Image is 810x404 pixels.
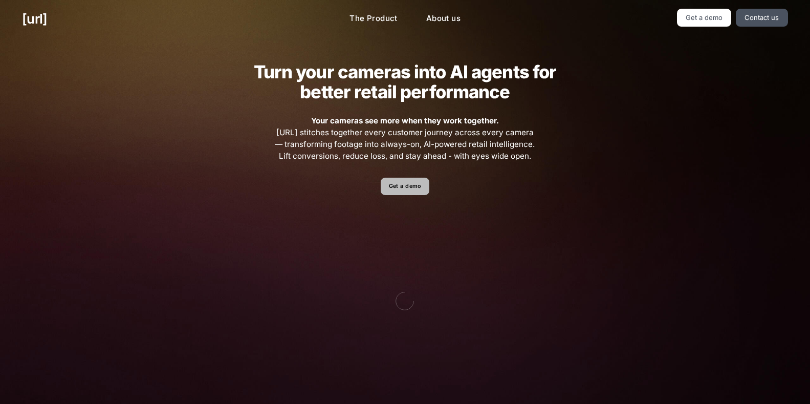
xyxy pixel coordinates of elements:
[311,116,499,125] strong: Your cameras see more when they work together.
[677,9,732,27] a: Get a demo
[341,9,406,29] a: The Product
[22,9,47,29] a: [URL]
[736,9,788,27] a: Contact us
[237,62,572,102] h2: Turn your cameras into AI agents for better retail performance
[418,9,469,29] a: About us
[381,178,429,196] a: Get a demo
[274,115,537,162] span: [URL] stitches together every customer journey across every camera — transforming footage into al...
